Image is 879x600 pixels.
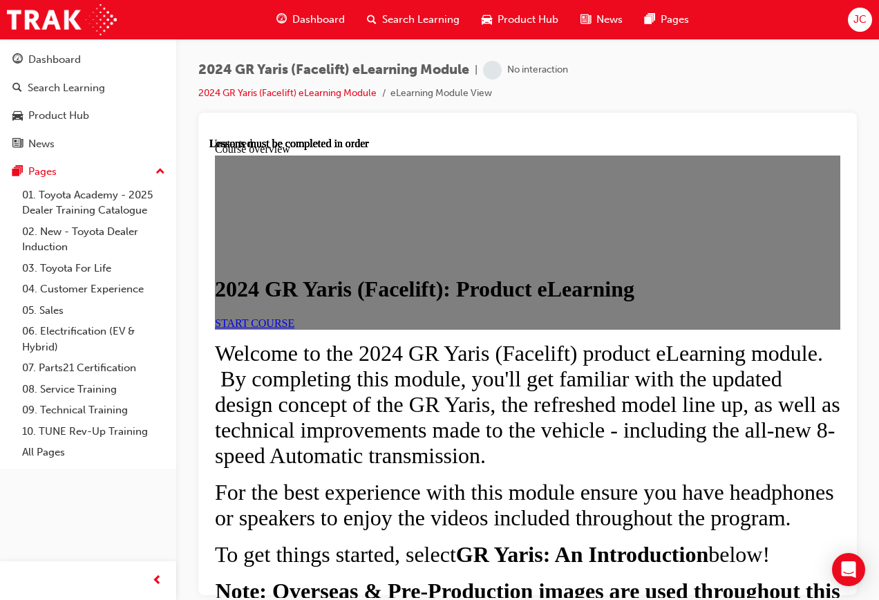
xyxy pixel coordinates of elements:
[6,44,171,159] button: DashboardSearch LearningProduct HubNews
[28,164,57,180] div: Pages
[28,108,89,124] div: Product Hub
[152,572,162,590] span: prev-icon
[471,6,569,34] a: car-iconProduct Hub
[7,4,117,35] img: Trak
[6,75,171,101] a: Search Learning
[28,80,105,96] div: Search Learning
[17,185,171,221] a: 01. Toyota Academy - 2025 Dealer Training Catalogue
[17,300,171,321] a: 05. Sales
[6,47,171,73] a: Dashboard
[17,321,171,357] a: 06. Electrification (EV & Hybrid)
[390,86,492,102] li: eLearning Module View
[356,6,471,34] a: search-iconSearch Learning
[17,357,171,379] a: 07. Parts21 Certification
[265,6,356,34] a: guage-iconDashboard
[475,62,478,78] span: |
[17,279,171,300] a: 04. Customer Experience
[276,11,287,28] span: guage-icon
[596,12,623,28] span: News
[848,8,872,32] button: JC
[6,131,171,157] a: News
[569,6,634,34] a: news-iconNews
[28,52,81,68] div: Dashboard
[6,159,171,185] button: Pages
[28,136,55,152] div: News
[483,61,502,79] span: learningRecordVerb_NONE-icon
[661,12,689,28] span: Pages
[12,82,22,95] span: search-icon
[155,163,165,181] span: up-icon
[12,110,23,122] span: car-icon
[6,441,630,517] strong: Note: Overseas & Pre-Production images are used throughout this module for illustrative purposes ...
[6,203,631,330] span: Welcome to the 2024 GR Yaris (Facelift) product eLearning module. By completing this module, you'...
[482,11,492,28] span: car-icon
[6,180,85,191] a: START COURSE
[853,12,867,28] span: JC
[17,258,171,279] a: 03. Toyota For Life
[832,553,865,586] div: Open Intercom Messenger
[6,103,171,129] a: Product Hub
[292,12,345,28] span: Dashboard
[367,11,377,28] span: search-icon
[198,87,377,99] a: 2024 GR Yaris (Facelift) eLearning Module
[498,12,558,28] span: Product Hub
[645,11,655,28] span: pages-icon
[12,166,23,178] span: pages-icon
[507,64,568,77] div: No interaction
[12,54,23,66] span: guage-icon
[12,138,23,151] span: news-icon
[6,342,625,393] span: For the best experience with this module ensure you have headphones or speakers to enjoy the vide...
[580,11,591,28] span: news-icon
[17,400,171,421] a: 09. Technical Training
[17,221,171,258] a: 02. New - Toyota Dealer Induction
[247,404,499,429] strong: GR Yaris: An Introduction
[198,62,469,78] span: 2024 GR Yaris (Facelift) eLearning Module
[6,404,560,429] span: To get things started, select below!
[17,421,171,442] a: 10. TUNE Rev-Up Training
[17,379,171,400] a: 08. Service Training
[382,12,460,28] span: Search Learning
[6,139,631,165] h1: 2024 GR Yaris (Facelift): Product eLearning
[634,6,700,34] a: pages-iconPages
[17,442,171,463] a: All Pages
